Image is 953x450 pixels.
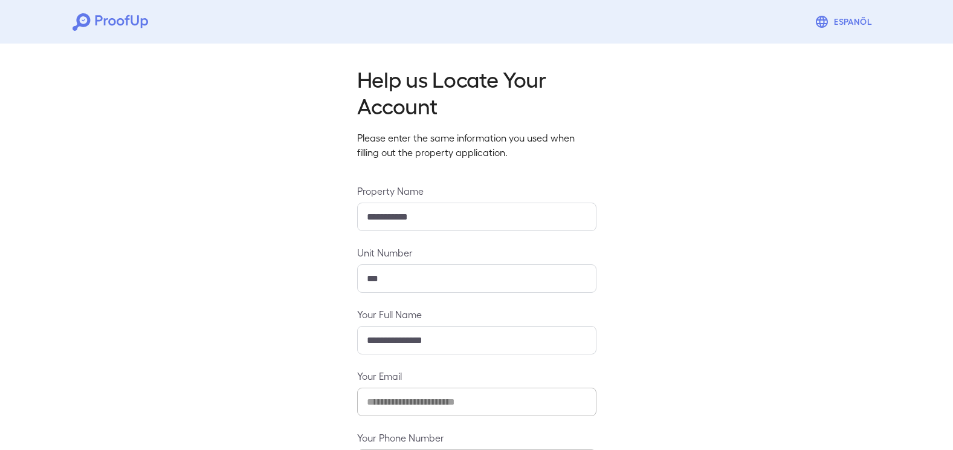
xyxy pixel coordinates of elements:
label: Property Name [357,184,596,198]
h2: Help us Locate Your Account [357,65,596,119]
label: Your Phone Number [357,431,596,445]
label: Your Email [357,369,596,383]
p: Please enter the same information you used when filling out the property application. [357,131,596,160]
label: Your Full Name [357,307,596,321]
button: Espanõl [810,10,880,34]
label: Unit Number [357,246,596,259]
